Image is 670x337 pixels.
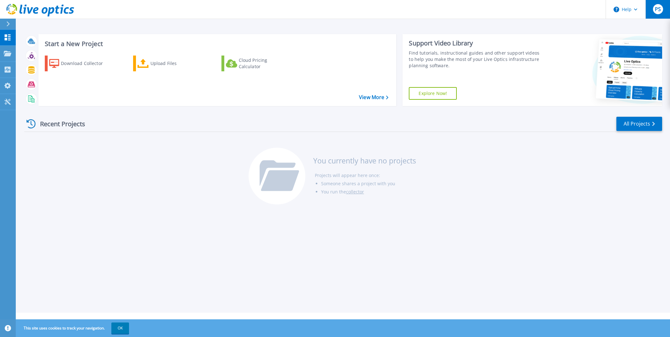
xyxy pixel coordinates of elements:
[315,171,416,180] li: Projects will appear here once:
[346,189,364,195] a: collector
[321,180,416,188] li: Someone shares a project with you
[24,116,94,132] div: Recent Projects
[409,87,457,100] a: Explore Now!
[655,7,661,12] span: PS
[61,57,111,70] div: Download Collector
[45,56,115,71] a: Download Collector
[409,39,542,47] div: Support Video Library
[221,56,292,71] a: Cloud Pricing Calculator
[150,57,201,70] div: Upload Files
[359,94,388,100] a: View More
[239,57,289,70] div: Cloud Pricing Calculator
[409,50,542,69] div: Find tutorials, instructional guides and other support videos to help you make the most of your L...
[45,40,388,47] h3: Start a New Project
[111,322,129,334] button: OK
[313,157,416,164] h3: You currently have no projects
[17,322,129,334] span: This site uses cookies to track your navigation.
[321,188,416,196] li: You run the
[616,117,662,131] a: All Projects
[133,56,203,71] a: Upload Files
